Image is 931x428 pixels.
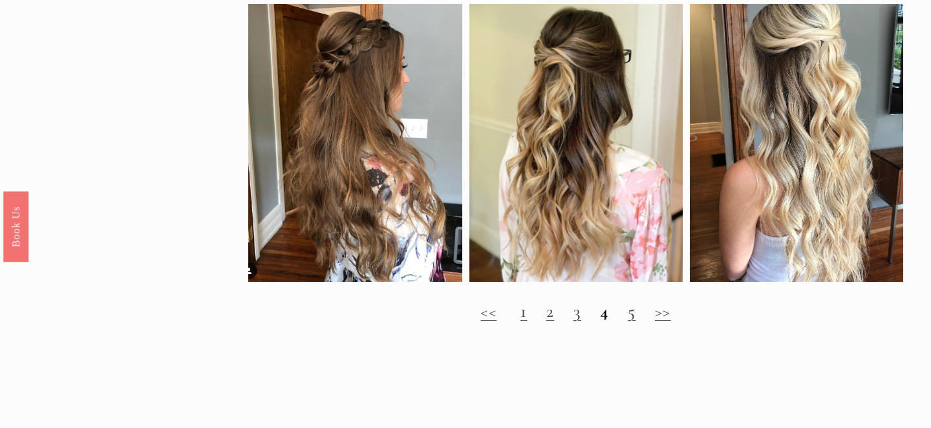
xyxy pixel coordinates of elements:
a: << [480,301,497,322]
a: 5 [628,301,636,322]
a: Book Us [3,191,28,262]
a: 1 [520,301,527,322]
a: 2 [546,301,554,322]
strong: 4 [600,301,608,322]
a: >> [655,301,671,322]
a: 3 [573,301,581,322]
